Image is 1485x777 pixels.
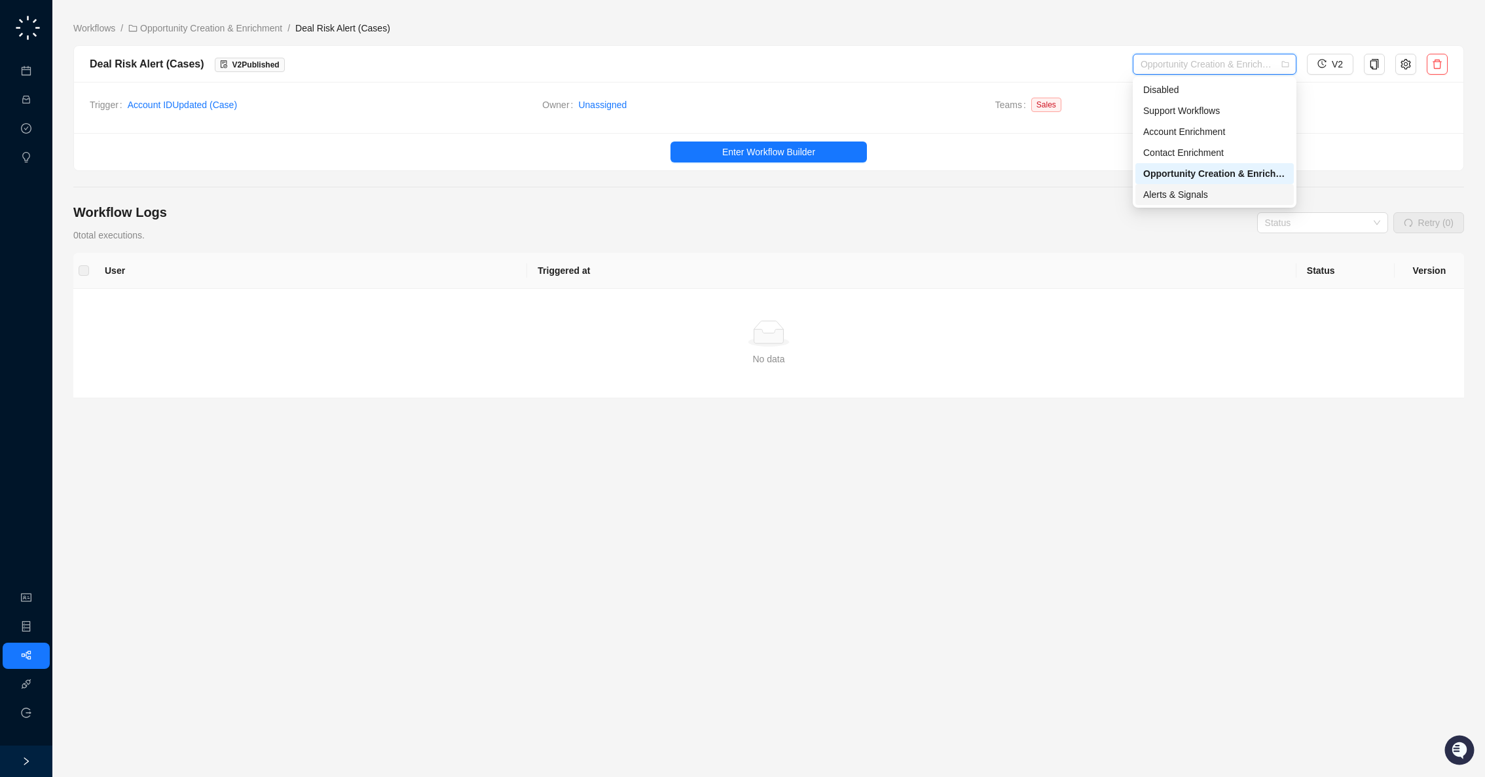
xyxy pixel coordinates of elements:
div: Disabled [1143,83,1286,97]
span: Opportunity Creation & Enrichment [1141,54,1289,74]
th: Version [1395,253,1464,289]
span: file-done [220,60,228,68]
img: Swyft AI [13,12,39,39]
span: delete [1432,59,1442,69]
div: Alerts & Signals [1143,187,1286,202]
span: Owner [542,98,578,112]
span: Docs [26,183,48,196]
span: history [1317,59,1327,68]
div: Disabled [1135,79,1294,100]
div: Opportunity Creation & Enrichment [1143,166,1286,181]
button: Start new chat [223,122,238,138]
h2: How can we help? [13,73,238,94]
span: setting [1401,59,1411,69]
div: Deal Risk Alert (Cases) [90,56,204,72]
a: Unassigned [578,98,627,112]
span: Status [72,183,101,196]
div: Account Enrichment [1135,121,1294,142]
div: Support Workflows [1143,104,1286,118]
div: Contact Enrichment [1135,142,1294,163]
span: Enter Workflow Builder [722,145,815,159]
div: Contact Enrichment [1143,145,1286,160]
iframe: Open customer support [1443,734,1478,769]
span: copy [1369,59,1380,69]
h4: Workflow Logs [73,203,167,221]
span: logout [21,708,31,718]
div: We're available if you need us! [45,131,166,142]
span: right [22,757,31,766]
span: V2 [1332,57,1343,71]
span: Deal Risk Alert (Cases) [295,23,390,33]
span: Teams [995,98,1031,117]
button: V2 [1307,54,1353,75]
span: folder [128,24,137,33]
button: Enter Workflow Builder [670,142,867,162]
th: Status [1296,253,1395,289]
div: Opportunity Creation & Enrichment [1135,163,1294,184]
a: Enter Workflow Builder [74,142,1463,162]
div: Start new chat [45,118,215,131]
span: Sales [1031,98,1061,112]
img: logo-small-C4UdH2pc.png [13,13,43,43]
div: Support Workflows [1135,100,1294,121]
a: Workflows [71,21,118,35]
span: Trigger [90,98,128,112]
p: Welcome 👋 [13,52,238,73]
li: / [287,21,290,35]
button: Retry (0) [1393,212,1464,233]
li: / [120,21,123,35]
a: 📚Docs [8,178,54,201]
span: 0 total executions. [73,230,145,240]
div: No data [89,352,1448,366]
a: Powered byPylon [92,214,158,225]
span: V 2 Published [232,60,280,69]
div: 📚 [13,184,24,195]
img: 5124521997842_fc6d7dfcefe973c2e489_88.png [13,118,37,142]
a: folder Opportunity Creation & Enrichment [126,21,285,35]
th: Triggered at [527,253,1296,289]
a: Account IDUpdated (Case) [128,100,237,110]
div: 📶 [59,184,69,195]
div: Alerts & Signals [1135,184,1294,205]
div: Account Enrichment [1143,124,1286,139]
a: 📶Status [54,178,106,201]
span: Pylon [130,215,158,225]
th: User [94,253,527,289]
